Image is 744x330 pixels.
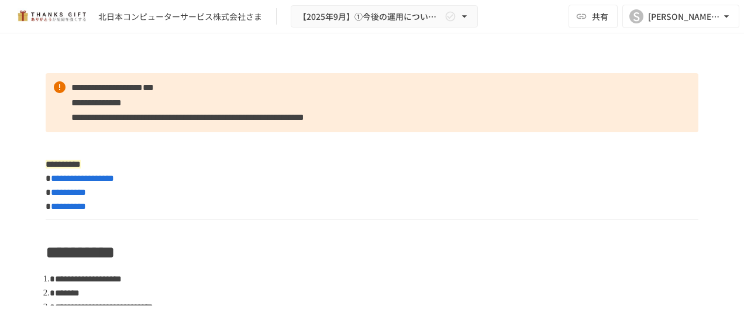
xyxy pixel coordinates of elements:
div: S [629,9,643,23]
div: [PERSON_NAME][EMAIL_ADDRESS][DOMAIN_NAME] [648,9,721,24]
button: S[PERSON_NAME][EMAIL_ADDRESS][DOMAIN_NAME] [622,5,739,28]
span: 共有 [592,10,608,23]
span: 【2025年9月】①今後の運用についてのご案内/THANKS GIFTキックオフMTG [298,9,442,24]
button: 共有 [569,5,618,28]
img: mMP1OxWUAhQbsRWCurg7vIHe5HqDpP7qZo7fRoNLXQh [14,7,89,26]
div: 北日本コンピューターサービス株式会社さま [98,11,262,23]
button: 【2025年9月】①今後の運用についてのご案内/THANKS GIFTキックオフMTG [291,5,478,28]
